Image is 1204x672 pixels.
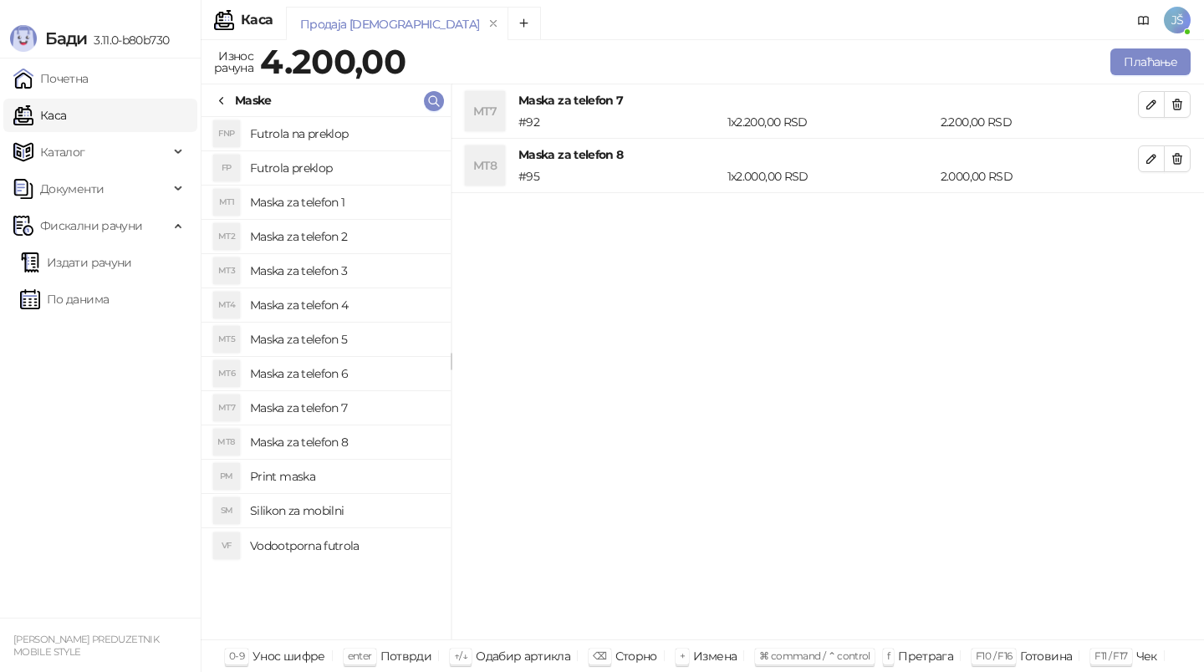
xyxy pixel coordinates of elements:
[40,135,85,169] span: Каталог
[1020,645,1072,667] div: Готовина
[213,497,240,524] div: SM
[250,120,437,147] h4: Futrola na preklop
[250,360,437,387] h4: Maska za telefon 6
[40,209,142,242] span: Фискални рачуни
[250,223,437,250] h4: Maska za telefon 2
[250,395,437,421] h4: Maska za telefon 7
[253,645,325,667] div: Унос шифре
[211,45,257,79] div: Износ рачуна
[898,645,953,667] div: Претрага
[348,649,372,662] span: enter
[229,649,244,662] span: 0-9
[213,326,240,353] div: MT5
[250,497,437,524] h4: Silikon za mobilni
[260,41,406,82] strong: 4.200,00
[87,33,169,48] span: 3.11.0-b80b730
[13,62,89,95] a: Почетна
[213,257,240,284] div: MT3
[724,113,937,131] div: 1 x 2.200,00 RSD
[213,429,240,456] div: MT8
[300,15,479,33] div: Продаја [DEMOGRAPHIC_DATA]
[250,292,437,318] h4: Maska za telefon 4
[13,634,159,658] small: [PERSON_NAME] PREDUZETNIK MOBILE STYLE
[250,257,437,284] h4: Maska za telefon 3
[202,117,451,639] div: grid
[213,120,240,147] div: FNP
[724,167,937,186] div: 1 x 2.000,00 RSD
[250,429,437,456] h4: Maska za telefon 8
[213,395,240,421] div: MT7
[235,91,272,109] div: Maske
[937,113,1141,131] div: 2.200,00 RSD
[20,246,132,279] a: Издати рачуни
[250,532,437,559] h4: Vodootporna futrola
[1094,649,1127,662] span: F11 / F17
[518,145,1138,164] h4: Maska za telefon 8
[213,223,240,250] div: MT2
[380,645,432,667] div: Потврди
[515,113,724,131] div: # 92
[937,167,1141,186] div: 2.000,00 RSD
[213,189,240,216] div: MT1
[476,645,570,667] div: Одабир артикла
[759,649,870,662] span: ⌘ command / ⌃ control
[693,645,737,667] div: Измена
[465,145,505,186] div: MT8
[213,360,240,387] div: MT6
[213,532,240,559] div: VF
[213,463,240,490] div: PM
[250,155,437,181] h4: Futrola preklop
[213,155,240,181] div: FP
[241,13,273,27] div: Каса
[40,172,104,206] span: Документи
[454,649,467,662] span: ↑/↓
[680,649,685,662] span: +
[887,649,890,662] span: f
[10,25,37,52] img: Logo
[593,649,606,662] span: ⌫
[1164,7,1191,33] span: JŠ
[1130,7,1157,33] a: Документација
[482,17,504,31] button: remove
[518,91,1138,109] h4: Maska za telefon 7
[515,167,724,186] div: # 95
[615,645,657,667] div: Сторно
[1110,48,1191,75] button: Плаћање
[45,28,87,48] span: Бади
[213,292,240,318] div: MT4
[13,99,66,132] a: Каса
[976,649,1012,662] span: F10 / F16
[1136,645,1157,667] div: Чек
[20,283,109,316] a: По данима
[465,91,505,131] div: MT7
[508,7,541,40] button: Add tab
[250,326,437,353] h4: Maska za telefon 5
[250,189,437,216] h4: Maska za telefon 1
[250,463,437,490] h4: Print maska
